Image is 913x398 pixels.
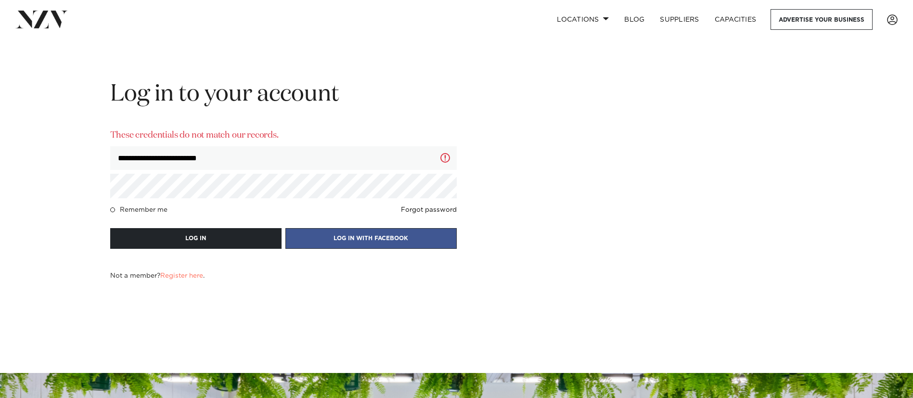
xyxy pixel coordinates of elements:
a: Forgot password [401,206,457,214]
a: Locations [549,9,617,30]
a: Advertise your business [771,9,873,30]
a: SUPPLIERS [652,9,707,30]
h4: Remember me [120,206,167,214]
button: LOG IN [110,228,282,249]
h2: Log in to your account [110,79,457,110]
img: nzv-logo.png [15,11,68,28]
a: BLOG [617,9,652,30]
button: LOG IN WITH FACEBOOK [285,228,457,249]
h4: Not a member? . [110,272,205,280]
a: LOG IN WITH FACEBOOK [285,234,457,243]
a: Register here [160,272,203,279]
p: These credentials do not match our records. [110,129,457,142]
a: Capacities [707,9,764,30]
